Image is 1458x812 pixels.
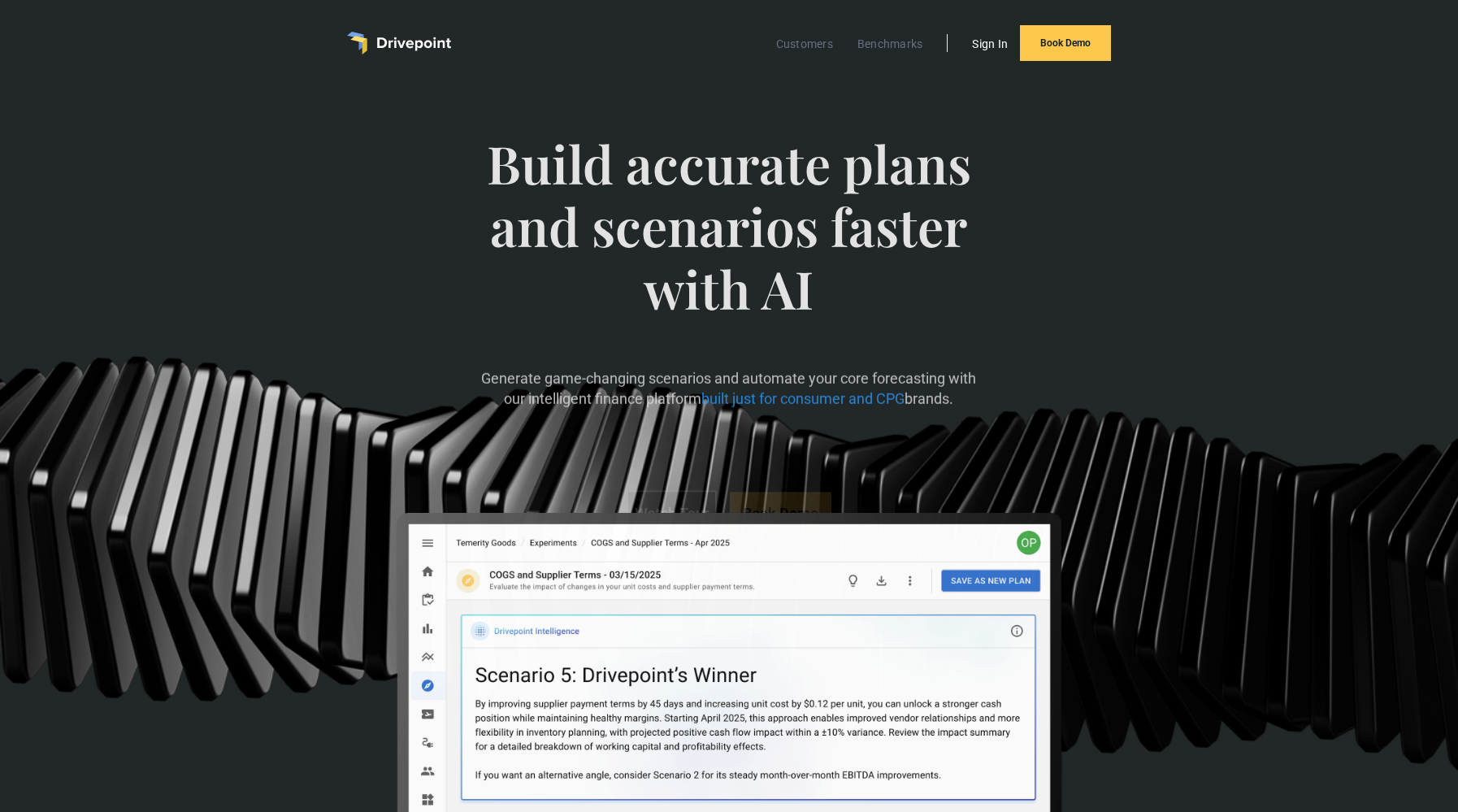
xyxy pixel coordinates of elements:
a: Book Demo [730,492,831,535]
a: Sign In [964,33,1016,54]
a: Watch Tour [627,490,717,536]
p: Generate game-changing scenarios and automate your core forecasting with our intelligent finance ... [478,368,979,409]
a: home [347,32,451,54]
span: built just for consumer and CPG [701,390,905,407]
span: Build accurate plans and scenarios faster with AI [478,132,979,352]
a: Customers [768,33,841,54]
a: Book Demo [1020,25,1111,61]
a: Benchmarks [849,33,931,54]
